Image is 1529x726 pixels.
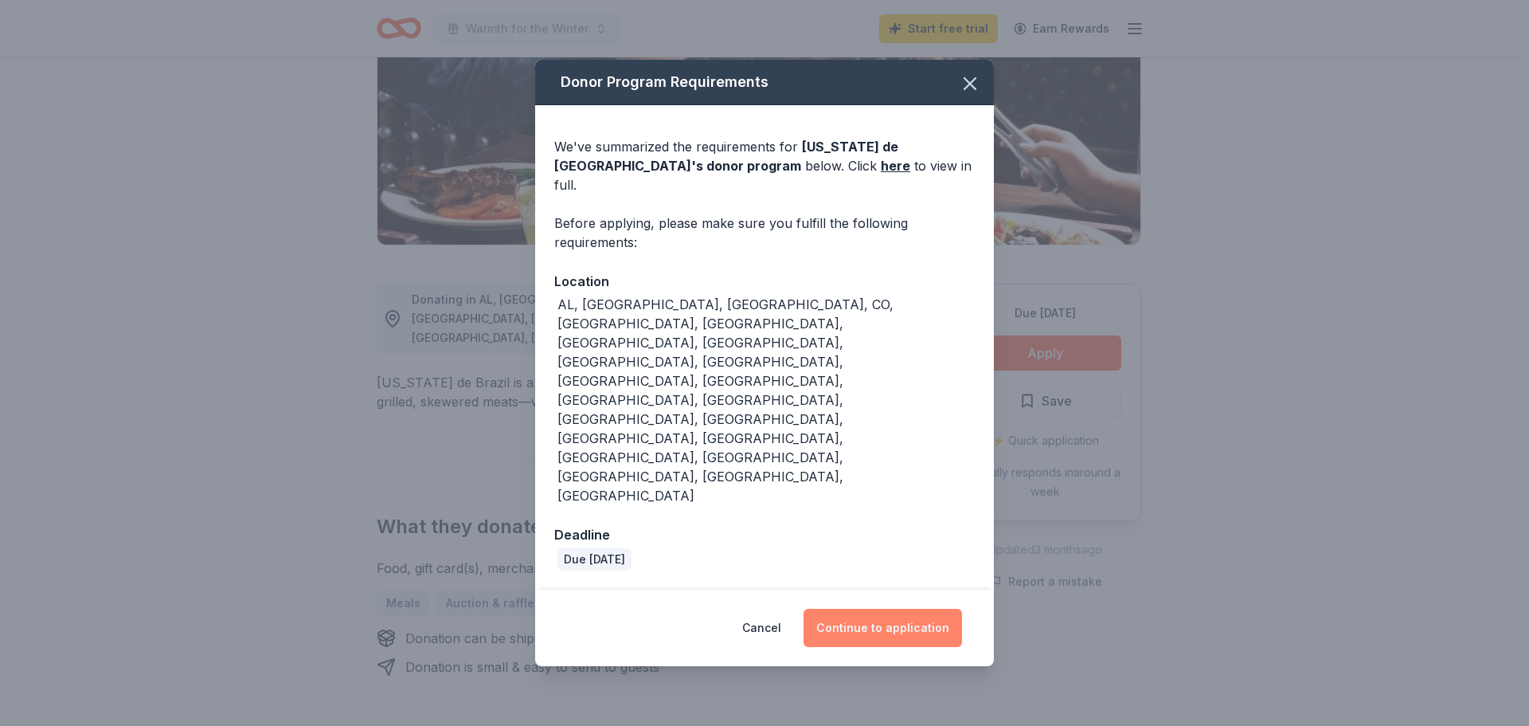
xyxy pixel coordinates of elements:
[554,524,975,545] div: Deadline
[535,60,994,105] div: Donor Program Requirements
[804,609,962,647] button: Continue to application
[554,137,975,194] div: We've summarized the requirements for below. Click to view in full.
[554,214,975,252] div: Before applying, please make sure you fulfill the following requirements:
[557,548,632,571] div: Due [DATE]
[742,609,781,647] button: Cancel
[881,156,910,175] a: here
[557,295,975,505] div: AL, [GEOGRAPHIC_DATA], [GEOGRAPHIC_DATA], CO, [GEOGRAPHIC_DATA], [GEOGRAPHIC_DATA], [GEOGRAPHIC_D...
[554,271,975,292] div: Location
